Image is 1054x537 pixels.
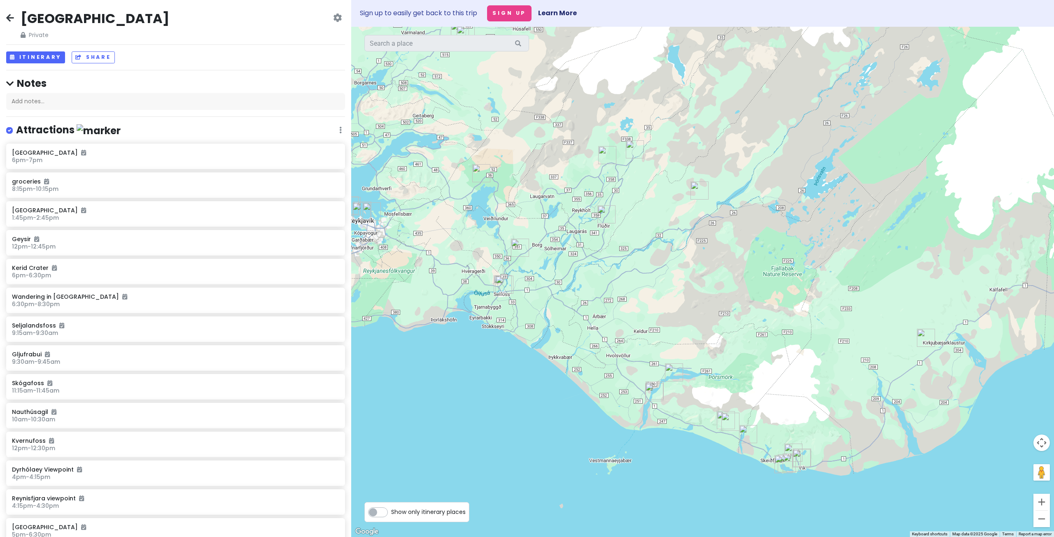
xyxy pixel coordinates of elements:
[783,453,801,472] div: Reynisfjara Beach
[16,123,121,137] h4: Attractions
[538,8,577,18] a: Learn More
[494,275,512,293] div: Selfoss
[1033,494,1050,510] button: Zoom in
[12,495,339,502] h6: Reynisfjara viewpoint
[6,51,65,63] button: Itinerary
[6,77,345,90] h4: Notes
[6,93,345,110] div: Add notes...
[912,531,947,537] button: Keyboard shortcuts
[364,35,529,51] input: Search a place
[451,22,469,40] div: Reykholt
[81,524,86,530] i: Added to itinerary
[1033,464,1050,481] button: Drag Pegman onto the map to open Street View
[77,467,82,472] i: Added to itinerary
[917,329,935,347] div: Fjaðrárgljúfur Canyon
[12,293,339,300] h6: Wandering in [GEOGRAPHIC_DATA]
[12,185,58,193] span: 8:15pm - 10:15pm
[122,294,127,300] i: Added to itinerary
[598,146,616,164] div: Geysir
[353,202,371,220] div: The Icelandic Phallological Museum (Hið Íslenzka Reðasafn)
[72,51,114,63] button: Share
[363,202,381,221] div: Dalur - HI Hostel & Cafe
[690,181,709,200] div: Haifoss
[52,265,57,271] i: Added to itinerary
[597,205,616,223] div: Secret Lagoon Iceland
[12,523,339,531] h6: [GEOGRAPHIC_DATA]
[12,264,339,272] h6: Kerid Crater
[495,276,513,294] div: Gesthús Selfoss
[79,495,84,501] i: Added to itinerary
[784,444,802,462] div: The Barn
[12,149,339,156] h6: [GEOGRAPHIC_DATA]
[665,363,683,381] div: Nauthúsagil
[77,124,121,137] img: marker
[12,329,58,337] span: 9:15am - 9:30am
[1033,511,1050,527] button: Zoom out
[1002,532,1014,536] a: Terms (opens in new tab)
[12,235,339,243] h6: Geysir
[487,5,532,21] button: Sign Up
[44,179,49,184] i: Added to itinerary
[12,242,56,251] span: 12pm - 12:45pm
[353,526,380,537] a: Open this area in Google Maps (opens a new window)
[12,214,59,222] span: 1:45pm - 2:45pm
[12,408,339,416] h6: Nauthúsagil
[511,239,529,257] div: Kerid Crater
[793,449,811,467] div: Vik
[12,466,339,473] h6: Dyrhólaey Viewpoint
[1033,435,1050,451] button: Map camera controls
[12,300,60,308] span: 6:30pm - 8:30pm
[12,386,59,395] span: 11:15am - 11:45am
[1019,532,1052,536] a: Report a map error
[343,197,361,215] div: Kvika Footbath
[774,455,793,473] div: Dyrhólaey Viewpoint
[12,473,50,481] span: 4pm - 4:15pm
[12,156,42,164] span: 6pm - 7pm
[45,351,50,357] i: Added to itinerary
[717,411,735,429] div: Skógafoss
[21,30,169,40] span: Private
[12,207,339,214] h6: [GEOGRAPHIC_DATA]
[21,10,169,27] h2: [GEOGRAPHIC_DATA]
[81,207,86,213] i: Added to itinerary
[353,526,380,537] img: Google
[721,413,739,431] div: Kvernufoss
[12,178,339,185] h6: groceries
[739,425,757,443] div: Parking for Sólheimasandur Plane Wreck
[12,322,339,329] h6: Seljalandsfoss
[335,144,353,162] div: Guðlaug Baths
[472,164,490,182] div: Thingvellir
[51,409,56,415] i: Added to itinerary
[12,351,339,358] h6: Gljufrabui
[12,271,51,279] span: 6pm - 6:30pm
[391,507,466,516] span: Show only itinerary places
[34,236,39,242] i: Added to itinerary
[952,532,997,536] span: Map data ©2025 Google
[12,444,55,452] span: 12pm - 12:30pm
[646,381,664,400] div: Gljufrabui
[12,358,60,366] span: 9:30am - 9:45am
[81,150,86,156] i: Added to itinerary
[645,383,663,401] div: Seljalandsfoss
[12,379,339,387] h6: Skógafoss
[59,323,64,328] i: Added to itinerary
[340,196,359,214] div: Grótta Island Lighthouse
[778,454,796,472] div: Reynisfjara viewpoint
[12,502,59,510] span: 4:15pm - 4:30pm
[47,380,52,386] i: Added to itinerary
[352,202,371,221] div: Reykjavík
[49,438,54,444] i: Added to itinerary
[12,437,339,444] h6: Kvernufoss
[12,415,55,423] span: 10am - 10:30am
[793,449,811,467] div: Vík i Myrdal Church
[626,140,644,158] div: Gullfoss Falls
